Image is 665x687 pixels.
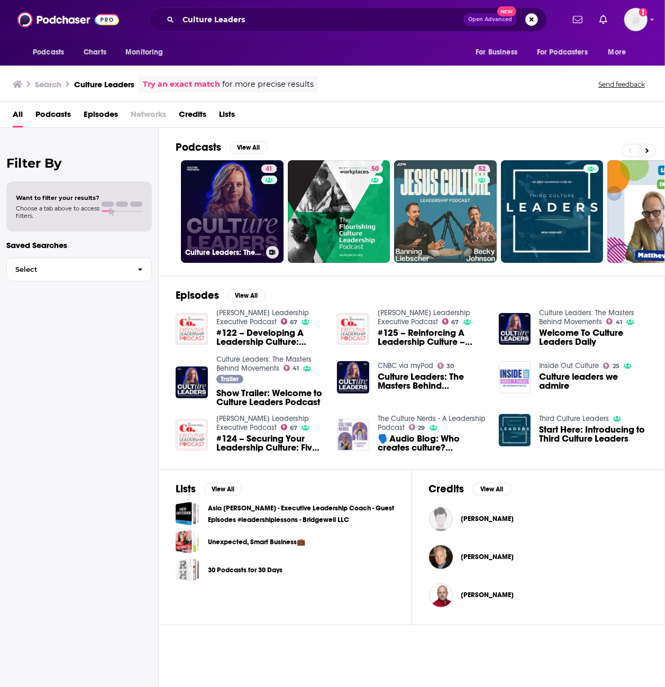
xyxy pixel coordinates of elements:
span: Credits [179,106,206,127]
p: Saved Searches [6,240,152,250]
a: Stephen McDowell [461,553,514,561]
a: Ramon Vullings [429,583,453,607]
span: [PERSON_NAME] [461,591,514,599]
span: Monitoring [125,45,163,60]
img: Welcome To Culture Leaders Daily [499,313,531,345]
a: The Culture Nerds - A Leadership Podcast [378,414,486,432]
a: 30 Podcasts for 30 Days [176,558,199,582]
a: Episodes [84,106,118,127]
h2: Credits [429,482,464,496]
h2: Podcasts [176,141,221,154]
button: open menu [25,42,78,62]
span: 25 [613,364,620,369]
a: Maxwell Leadership Executive Podcast [378,308,470,326]
img: Stephen McDowell [429,545,453,569]
span: 67 [452,320,459,325]
button: open menu [468,42,531,62]
span: 67 [290,426,297,430]
a: Third Culture Leaders [539,414,609,423]
h2: Episodes [176,289,219,302]
a: Charts [77,42,113,62]
a: 52 [394,160,497,263]
a: 41 [261,164,277,173]
a: Unexpected, Smart Business💼 [176,530,199,554]
span: Charts [84,45,106,60]
a: Welcome To Culture Leaders Daily [539,328,648,346]
span: All [13,106,23,127]
div: Search podcasts, credits, & more... [149,7,547,32]
img: Zach Mercurio [429,507,453,531]
span: Want to filter your results? [16,194,99,201]
span: Networks [131,106,166,127]
button: Select [6,258,152,281]
a: Ramon Vullings [461,591,514,599]
a: 30 [438,363,454,369]
a: Lists [219,106,235,127]
a: #122 – Developing A Leadership Culture: Leaders Learning Leadership [216,328,325,346]
span: 30 [447,364,454,369]
a: 41 [606,318,622,325]
img: #122 – Developing A Leadership Culture: Leaders Learning Leadership [176,313,208,345]
span: 52 [478,164,486,175]
a: Show Trailer: Welcome to Culture Leaders Podcast [176,367,208,399]
span: Select [7,266,129,273]
span: Podcasts [33,45,64,60]
h2: Filter By [6,155,152,171]
span: [PERSON_NAME] [461,515,514,523]
img: #125 – Reinforcing A Leadership Culture – Leaders Leading Leaders [337,313,369,345]
span: #124 – Securing Your Leadership Culture: Five Strategies For Leaders Growing Leaders [216,434,325,452]
a: Show Trailer: Welcome to Culture Leaders Podcast [216,389,325,407]
span: for more precise results [222,78,314,90]
a: #125 – Reinforcing A Leadership Culture – Leaders Leading Leaders [378,328,486,346]
img: #124 – Securing Your Leadership Culture: Five Strategies For Leaders Growing Leaders [176,419,208,451]
button: Stephen McDowellStephen McDowell [429,540,648,574]
a: Podchaser - Follow, Share and Rate Podcasts [17,10,119,30]
span: Trailer [221,376,239,382]
img: Start Here: Introducing to Third Culture Leaders [499,414,531,446]
span: Asia Bribiesca-Hedin - Executive Leadership Coach - Guest Episodes #leadershiplessons - Bridgewel... [176,502,199,526]
a: Culture leaders we admire [499,361,531,393]
a: Culture leaders we admire [539,372,648,390]
span: 67 [290,320,297,325]
svg: Add a profile image [639,8,648,16]
a: 52 [474,164,490,173]
a: Maxwell Leadership Executive Podcast [216,308,309,326]
span: Culture Leaders: The Masters Behind Movements: Welcome To Culture Leaders Daily [378,372,486,390]
a: 30 Podcasts for 30 Days [208,564,283,576]
span: Start Here: Introducing to Third Culture Leaders [539,425,648,443]
a: EpisodesView All [176,289,266,302]
button: Show profile menu [624,8,648,31]
a: Culture Leaders: The Masters Behind Movements [216,355,312,373]
img: 🗣️Audio Blog: Who creates culture? Leaders... Team members... or Both? [337,419,369,451]
h3: Culture Leaders: The Masters Behind Movements [185,248,262,257]
button: Zach MercurioZach Mercurio [429,502,648,536]
a: 🗣️Audio Blog: Who creates culture? Leaders... Team members... or Both? [378,434,486,452]
span: For Business [476,45,517,60]
input: Search podcasts, credits, & more... [178,11,463,28]
span: Choose a tab above to access filters. [16,205,99,219]
a: Culture Leaders: The Masters Behind Movements: Welcome To Culture Leaders Daily [337,361,369,393]
span: 41 [616,320,622,325]
a: Inside Out Culture [539,361,599,370]
a: Show notifications dropdown [569,11,587,29]
button: Ramon VullingsRamon Vullings [429,578,648,612]
a: Zach Mercurio [461,515,514,523]
a: 67 [281,318,298,325]
span: 41 [293,366,299,371]
button: View All [473,483,511,496]
a: Show notifications dropdown [595,11,612,29]
a: CreditsView All [429,482,511,496]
